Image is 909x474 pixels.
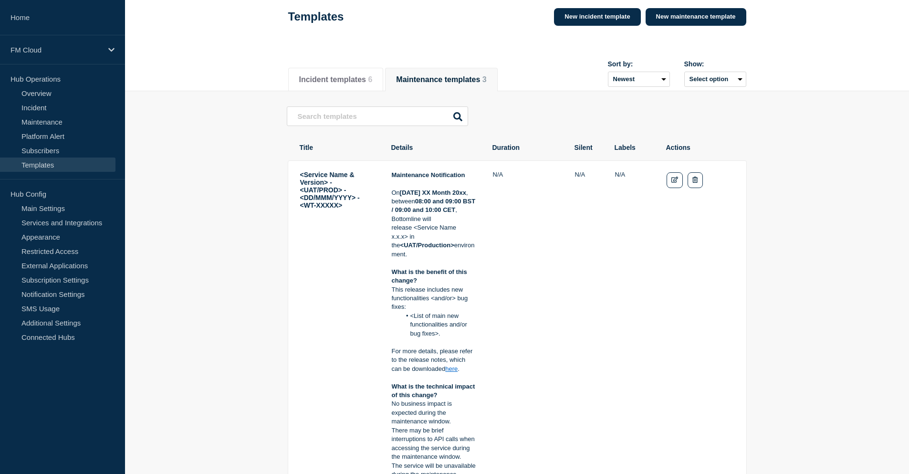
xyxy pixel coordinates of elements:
a: New maintenance template [646,8,746,26]
span: 3 [482,75,487,84]
div: Sort by: [608,60,670,68]
th: Silent [574,143,599,152]
a: New incident template [554,8,640,26]
p: There may be brief interruptions to API calls when accessing the service during the maintenance w... [392,426,477,462]
p: This release includes new functionalities <and/or> bug fixes: [392,285,477,312]
button: Delete [688,172,702,188]
th: Labels [614,143,650,152]
th: Title [299,143,376,152]
li: <List of main new functionalities and/or bug fixes>. [401,312,477,338]
h1: Templates [288,10,344,23]
button: Incident templates 6 [299,75,373,84]
strong: What is the technical impact of this change? [392,383,477,399]
p: For more details, please refer to the release notes, which can be downloaded . [392,347,477,373]
button: Select option [684,72,746,87]
strong: Maintenance Notification [392,171,465,179]
span: 6 [368,75,372,84]
th: Details [391,143,477,152]
p: On , between , Bottomline will release <Service Name x.x.x> in the environment. [392,189,477,259]
div: Show: [684,60,746,68]
strong: <UAT/Production> [400,242,454,249]
a: Edit [667,172,683,188]
strong: [DATE] XX Month 20xx [400,189,466,196]
select: Sort by [608,72,670,87]
th: Duration [492,143,559,152]
th: Actions [666,143,734,152]
strong: 08:00 and 09:00 BST / 09:00 and 10:00 CET [392,198,477,213]
p: No business impact is expected during the maintenance window. [392,400,477,426]
p: FM Cloud [10,46,102,54]
input: Search templates [287,106,468,126]
a: here [445,365,458,372]
button: Maintenance templates 3 [396,75,486,84]
strong: What is the benefit of this change? [392,268,469,284]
